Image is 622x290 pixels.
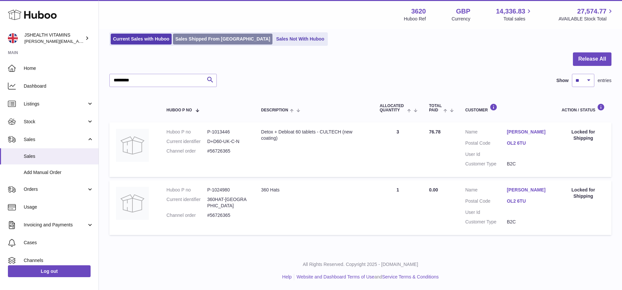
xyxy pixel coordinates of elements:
[207,187,248,193] dd: P-1024980
[166,129,207,135] dt: Huboo P no
[207,148,248,154] dd: #56726365
[297,274,374,279] a: Website and Dashboard Terms of Use
[429,187,438,192] span: 0.00
[166,187,207,193] dt: Huboo P no
[465,187,507,195] dt: Name
[465,103,548,112] div: Customer
[465,151,507,158] dt: User Id
[465,209,507,216] dt: User Id
[24,169,94,176] span: Add Manual Order
[24,65,94,72] span: Home
[207,138,248,145] dd: D+D60-UK-C-N
[166,148,207,154] dt: Channel order
[116,129,149,162] img: no-photo.jpg
[24,83,94,89] span: Dashboard
[166,138,207,145] dt: Current identifier
[24,153,94,159] span: Sales
[207,129,248,135] dd: P-1013446
[24,39,132,44] span: [PERSON_NAME][EMAIL_ADDRESS][DOMAIN_NAME]
[507,187,548,193] a: [PERSON_NAME]
[380,104,405,112] span: ALLOCATED Quantity
[24,257,94,264] span: Channels
[261,129,367,141] div: Detox + Debloat 60 tablets - CULTECH (new coating)
[24,119,87,125] span: Stock
[104,261,617,268] p: All Rights Reserved. Copyright 2025 - [DOMAIN_NAME]
[373,180,422,235] td: 1
[24,136,87,143] span: Sales
[429,104,442,112] span: Total paid
[24,101,87,107] span: Listings
[261,187,367,193] div: 360 Hats
[24,186,87,192] span: Orders
[274,34,326,44] a: Sales Not With Huboo
[507,129,548,135] a: [PERSON_NAME]
[24,240,94,246] span: Cases
[207,196,248,209] dd: 360HAT-[GEOGRAPHIC_DATA]
[465,140,507,148] dt: Postal Code
[465,219,507,225] dt: Customer Type
[382,274,439,279] a: Service Terms & Conditions
[562,187,605,199] div: Locked for Shipping
[111,34,172,44] a: Current Sales with Huboo
[558,16,614,22] span: AVAILABLE Stock Total
[429,129,440,134] span: 76.78
[282,274,292,279] a: Help
[116,187,149,220] img: no-photo.jpg
[373,122,422,177] td: 3
[8,33,18,43] img: francesca@jshealthvitamins.com
[261,108,288,112] span: Description
[598,77,611,84] span: entries
[24,222,87,228] span: Invoicing and Payments
[507,140,548,146] a: OL2 6TU
[173,34,272,44] a: Sales Shipped From [GEOGRAPHIC_DATA]
[556,77,569,84] label: Show
[8,265,91,277] a: Log out
[507,219,548,225] dd: B2C
[558,7,614,22] a: 27,574.77 AVAILABLE Stock Total
[507,161,548,167] dd: B2C
[24,32,84,44] div: JSHEALTH VITAMINS
[166,108,192,112] span: Huboo P no
[577,7,607,16] span: 27,574.77
[24,204,94,210] span: Usage
[496,7,525,16] span: 14,336.83
[573,52,611,66] button: Release All
[562,103,605,112] div: Action / Status
[465,161,507,167] dt: Customer Type
[294,274,438,280] li: and
[562,129,605,141] div: Locked for Shipping
[411,7,426,16] strong: 3620
[404,16,426,22] div: Huboo Ref
[166,212,207,218] dt: Channel order
[166,196,207,209] dt: Current identifier
[207,212,248,218] dd: #56726365
[452,16,470,22] div: Currency
[507,198,548,204] a: OL2 6TU
[456,7,470,16] strong: GBP
[465,198,507,206] dt: Postal Code
[503,16,533,22] span: Total sales
[496,7,533,22] a: 14,336.83 Total sales
[465,129,507,137] dt: Name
